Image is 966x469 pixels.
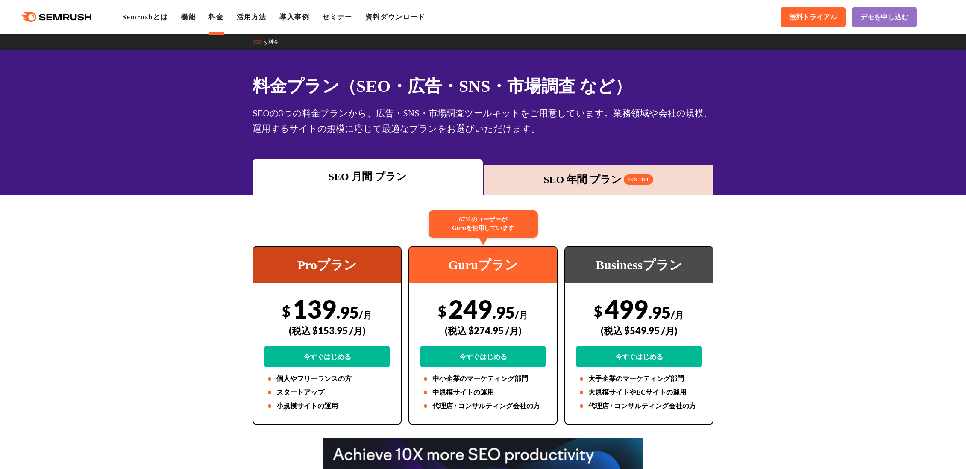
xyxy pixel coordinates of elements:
span: 16% OFF [624,174,653,185]
li: 中小企業のマーケティング部門 [420,374,546,384]
div: 139 [264,294,390,367]
a: 料金 [268,39,285,45]
li: 中規模サイトの運用 [420,387,546,398]
a: 今すぐはじめる [576,346,702,367]
a: 導入事例 [279,13,309,21]
span: /月 [671,309,684,321]
li: 代理店 / コンサルティング会社の方 [420,401,546,411]
div: SEOの3つの料金プランから、広告・SNS・市場調査ツールキットをご用意しています。業務領域や会社の規模、運用するサイトの規模に応じて最適なプランをお選びいただけます。 [253,106,713,136]
li: 小規模サイトの運用 [264,401,390,411]
li: スタートアップ [264,387,390,398]
div: SEO 月間 プラン [257,169,479,184]
span: .95 [648,302,671,322]
a: 機能 [181,13,196,21]
div: (税込 $274.95 /月) [420,316,546,346]
h1: 料金プラン（SEO・広告・SNS・市場調査 など） [253,74,713,99]
div: Proプラン [253,247,401,283]
a: セミナー [322,13,352,21]
a: デモを申し込む [852,7,917,27]
li: 大手企業のマーケティング部門 [576,374,702,384]
div: 499 [576,294,702,367]
a: 資料ダウンロード [365,13,426,21]
span: デモを申し込む [860,13,908,22]
div: 249 [420,294,546,367]
li: 代理店 / コンサルティング会社の方 [576,401,702,411]
a: 今すぐはじめる [420,346,546,367]
span: $ [438,302,446,320]
a: 活用方法 [237,13,267,21]
li: 大規模サイトやECサイトの運用 [576,387,702,398]
div: SEO 年間 プラン [488,172,710,187]
a: 今すぐはじめる [264,346,390,367]
span: /月 [515,309,528,321]
a: Semrushとは [122,13,168,21]
span: .95 [336,302,359,322]
span: $ [282,302,291,320]
li: 個人やフリーランスの方 [264,374,390,384]
span: /月 [359,309,372,321]
span: .95 [492,302,515,322]
div: (税込 $549.95 /月) [576,316,702,346]
a: 無料トライアル [781,7,846,27]
span: 無料トライアル [789,13,837,22]
span: $ [594,302,602,320]
div: Guruプラン [409,247,557,283]
div: Businessプラン [565,247,713,283]
a: 料金 [208,13,223,21]
div: 67%のユーザーが Guruを使用しています [429,210,538,238]
a: TOP [253,39,268,45]
div: (税込 $153.95 /月) [264,316,390,346]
